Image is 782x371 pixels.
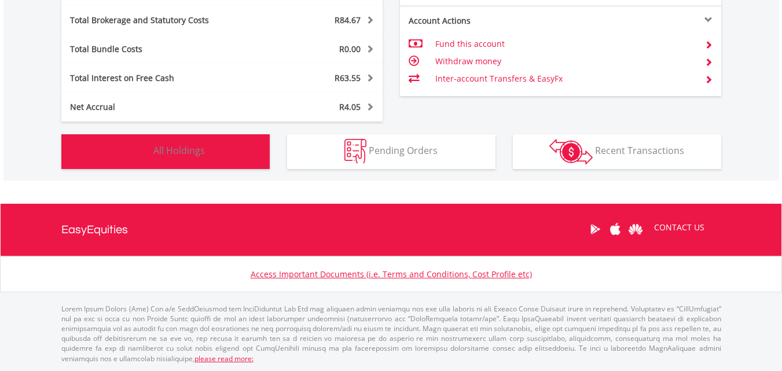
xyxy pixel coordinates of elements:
[549,139,593,164] img: transactions-zar-wht.png
[61,134,270,169] button: All Holdings
[646,211,713,244] a: CONTACT US
[126,139,151,164] img: holdings-wht.png
[287,134,495,169] button: Pending Orders
[61,14,249,26] div: Total Brokerage and Statutory Costs
[626,211,646,247] a: Huawei
[251,269,532,280] a: Access Important Documents (i.e. Terms and Conditions, Cost Profile etc)
[400,15,561,27] div: Account Actions
[335,72,361,83] span: R63.55
[61,304,721,363] p: Lorem Ipsum Dolors (Ame) Con a/e SeddOeiusmod tem InciDiduntut Lab Etd mag aliquaen admin veniamq...
[61,72,249,84] div: Total Interest on Free Cash
[335,14,361,25] span: R84.67
[339,101,361,112] span: R4.05
[435,35,695,53] td: Fund this account
[61,204,128,256] a: EasyEquities
[435,53,695,70] td: Withdraw money
[339,43,361,54] span: R0.00
[585,211,605,247] a: Google Play
[194,354,254,363] a: please read more:
[153,144,205,157] span: All Holdings
[435,70,695,87] td: Inter-account Transfers & EasyFx
[513,134,721,169] button: Recent Transactions
[61,101,249,113] div: Net Accrual
[61,43,249,55] div: Total Bundle Costs
[344,139,366,164] img: pending_instructions-wht.png
[605,211,626,247] a: Apple
[595,144,684,157] span: Recent Transactions
[369,144,438,157] span: Pending Orders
